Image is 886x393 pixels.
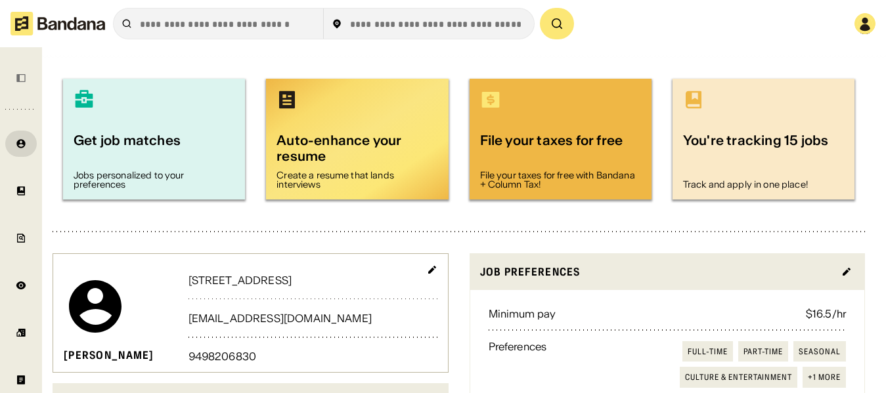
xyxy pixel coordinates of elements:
[11,12,105,35] img: Bandana logotype
[188,351,437,362] div: 9498206830
[64,348,154,362] div: [PERSON_NAME]
[489,308,556,319] div: Minimum pay
[188,313,437,323] div: [EMAIL_ADDRESS][DOMAIN_NAME]
[806,308,846,319] div: $16.5/hr
[683,180,844,189] div: Track and apply in one place!
[480,171,641,189] div: File your taxes for free with Bandana + Column Tax!
[489,341,547,388] div: Preferences
[277,131,437,165] div: Auto-enhance your resume
[688,346,728,357] div: Full-time
[74,131,234,165] div: Get job matches
[74,171,234,189] div: Jobs personalized to your preferences
[685,372,792,383] div: Culture & Entertainment
[480,131,641,165] div: File your taxes for free
[480,264,834,280] div: Job preferences
[808,372,841,383] div: +1 more
[188,275,437,285] div: [STREET_ADDRESS]
[743,346,784,357] div: Part-time
[277,171,437,189] div: Create a resume that lands interviews
[683,131,844,175] div: You're tracking 15 jobs
[799,346,841,357] div: Seasonal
